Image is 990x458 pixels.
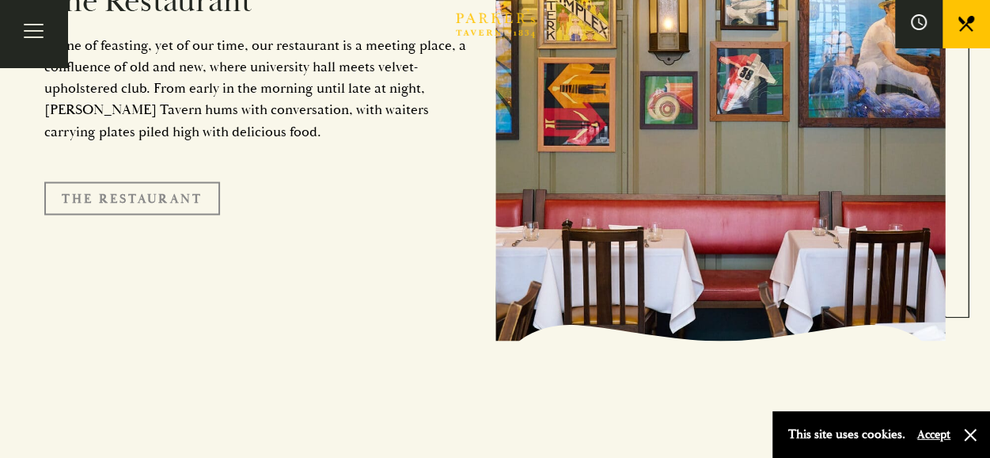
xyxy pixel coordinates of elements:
[44,181,220,215] a: The Restaurant
[788,423,905,446] p: This site uses cookies.
[962,427,978,443] button: Close and accept
[44,35,472,142] p: Borne of feasting, yet of our time, our restaurant is a meeting place, a confluence of old and ne...
[917,427,950,442] button: Accept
